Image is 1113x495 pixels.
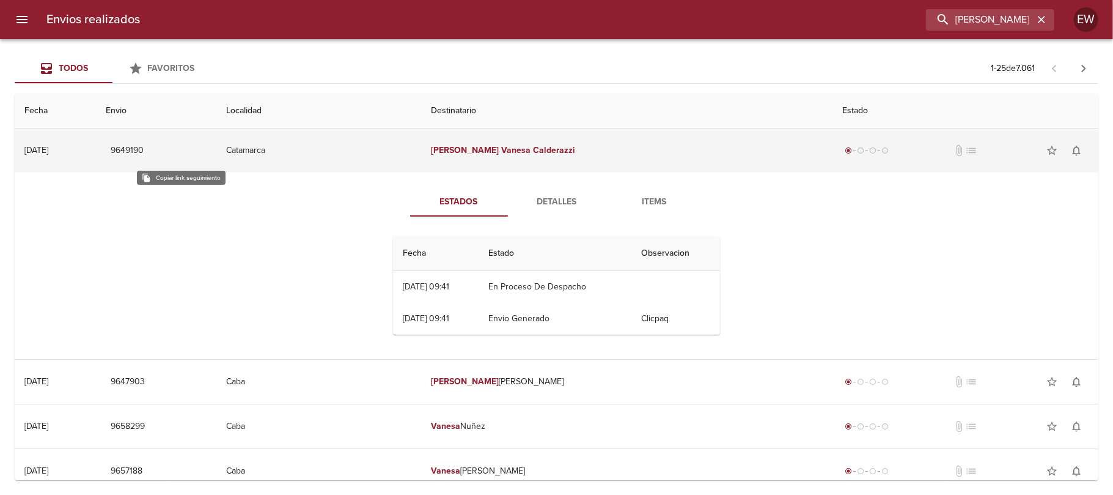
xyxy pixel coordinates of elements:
[1046,376,1058,388] span: star_border
[422,449,832,493] td: [PERSON_NAME]
[1070,144,1082,157] span: notifications_none
[417,195,501,210] span: Estados
[1040,138,1064,163] button: Agregar a favoritos
[24,145,48,155] div: [DATE]
[1069,54,1098,83] span: Pagina siguiente
[1046,465,1058,477] span: star_border
[501,145,531,155] em: Vanesa
[965,144,977,157] span: No tiene pedido asociado
[842,465,891,477] div: Generado
[857,467,864,475] span: radio_button_unchecked
[1046,144,1058,157] span: star_border
[24,421,48,431] div: [DATE]
[991,62,1035,75] p: 1 - 25 de 7.061
[24,466,48,476] div: [DATE]
[1040,414,1064,439] button: Agregar a favoritos
[926,9,1034,31] input: buscar
[479,303,632,335] td: Envio Generado
[832,94,1098,128] th: Estado
[1074,7,1098,32] div: EW
[1070,465,1082,477] span: notifications_none
[432,376,499,387] em: [PERSON_NAME]
[965,376,977,388] span: No tiene pedido asociado
[422,404,832,448] td: Nuñez
[46,10,140,29] h6: Envios realizados
[106,371,150,393] button: 9647903
[881,467,889,475] span: radio_button_unchecked
[1070,420,1082,433] span: notifications_none
[881,378,889,385] span: radio_button_unchecked
[393,236,479,271] th: Fecha
[403,281,449,292] div: [DATE] 09:41
[96,94,216,128] th: Envio
[479,271,632,303] td: En Proceso De Despacho
[479,236,632,271] th: Estado
[59,63,88,73] span: Todos
[1040,459,1064,483] button: Agregar a favoritos
[857,147,864,154] span: radio_button_unchecked
[111,143,144,158] span: 9649190
[613,195,696,210] span: Items
[845,467,852,475] span: radio_button_checked
[842,376,891,388] div: Generado
[965,420,977,433] span: No tiene pedido asociado
[857,423,864,430] span: radio_button_unchecked
[869,467,876,475] span: radio_button_unchecked
[1074,7,1098,32] div: Abrir información de usuario
[106,140,149,162] button: 9649190
[432,421,461,431] em: Vanesa
[953,144,965,157] span: No tiene documentos adjuntos
[953,376,965,388] span: No tiene documentos adjuntos
[15,94,96,128] th: Fecha
[1046,420,1058,433] span: star_border
[15,54,210,83] div: Tabs Envios
[216,128,421,173] td: Catamarca
[1064,138,1089,163] button: Activar notificaciones
[869,147,876,154] span: radio_button_unchecked
[1070,376,1082,388] span: notifications_none
[432,466,461,476] em: Vanesa
[148,63,195,73] span: Favoritos
[953,465,965,477] span: No tiene documentos adjuntos
[842,420,891,433] div: Generado
[1040,62,1069,74] span: Pagina anterior
[965,465,977,477] span: No tiene pedido asociado
[881,147,889,154] span: radio_button_unchecked
[432,145,499,155] em: [PERSON_NAME]
[1064,459,1089,483] button: Activar notificaciones
[393,236,720,335] table: Tabla de seguimiento
[1040,370,1064,394] button: Agregar a favoritos
[7,5,37,34] button: menu
[881,423,889,430] span: radio_button_unchecked
[403,313,449,324] div: [DATE] 09:41
[216,360,421,404] td: Caba
[632,303,721,335] td: Clicpaq
[845,378,852,385] span: radio_button_checked
[869,423,876,430] span: radio_button_unchecked
[857,378,864,385] span: radio_button_unchecked
[845,147,852,154] span: radio_button_checked
[106,415,150,438] button: 9658299
[216,94,421,128] th: Localidad
[106,460,147,483] button: 9657188
[1064,370,1089,394] button: Activar notificaciones
[869,378,876,385] span: radio_button_unchecked
[410,187,703,217] div: Tabs detalle de guia
[953,420,965,433] span: No tiene documentos adjuntos
[632,236,721,271] th: Observacion
[845,423,852,430] span: radio_button_checked
[515,195,598,210] span: Detalles
[842,144,891,157] div: Generado
[111,374,145,390] span: 9647903
[216,404,421,448] td: Caba
[111,419,145,434] span: 9658299
[422,360,832,404] td: [PERSON_NAME]
[216,449,421,493] td: Caba
[1064,414,1089,439] button: Activar notificaciones
[533,145,575,155] em: Calderazzi
[422,94,832,128] th: Destinatario
[111,464,142,479] span: 9657188
[24,376,48,387] div: [DATE]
